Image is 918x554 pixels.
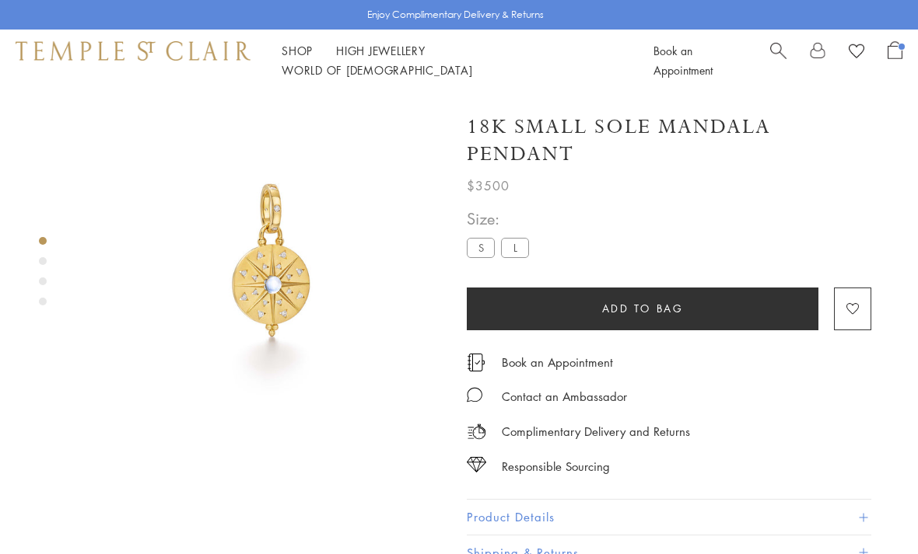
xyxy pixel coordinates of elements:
[467,176,510,196] span: $3500
[282,62,472,78] a: World of [DEMOGRAPHIC_DATA]World of [DEMOGRAPHIC_DATA]
[467,354,485,371] img: icon_appointment.svg
[888,41,902,80] a: Open Shopping Bag
[282,41,618,80] nav: Main navigation
[101,92,443,434] img: P31802-SOLMAN17
[282,43,313,58] a: ShopShop
[16,41,251,60] img: Temple St. Clair
[849,41,864,64] a: View Wishlist
[602,300,684,317] span: Add to bag
[467,457,486,472] img: icon_sourcing.svg
[467,287,818,330] button: Add to bag
[467,206,535,232] span: Size:
[367,7,544,23] p: Enjoy Complimentary Delivery & Returns
[502,457,610,476] div: Responsible Sourcing
[501,238,529,257] label: L
[770,41,787,80] a: Search
[467,500,871,535] button: Product Details
[39,233,47,318] div: Product gallery navigation
[336,43,426,58] a: High JewelleryHigh Jewellery
[502,354,613,371] a: Book an Appointment
[467,113,871,168] h1: 18K Small Sole Mandala Pendant
[502,387,627,406] div: Contact an Ambassador
[467,387,482,402] img: MessageIcon-01_2.svg
[840,481,902,538] iframe: Gorgias live chat messenger
[467,422,486,441] img: icon_delivery.svg
[467,238,495,257] label: S
[653,43,713,78] a: Book an Appointment
[502,422,690,441] p: Complimentary Delivery and Returns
